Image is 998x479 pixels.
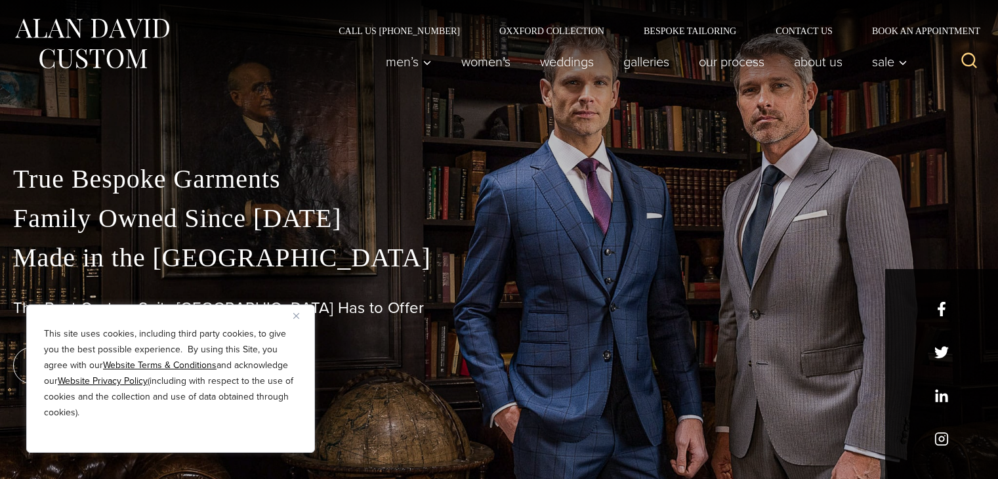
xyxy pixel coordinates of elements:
a: Contact Us [756,26,852,35]
h1: The Best Custom Suits [GEOGRAPHIC_DATA] Has to Offer [13,299,985,318]
p: This site uses cookies, including third party cookies, to give you the best possible experience. ... [44,326,297,421]
a: Call Us [PHONE_NUMBER] [319,26,480,35]
a: Website Terms & Conditions [103,358,217,372]
span: Men’s [386,55,432,68]
button: Close [293,308,309,323]
img: Alan David Custom [13,14,171,73]
a: Our Process [684,49,780,75]
a: Oxxford Collection [480,26,624,35]
a: Website Privacy Policy [58,374,148,388]
p: True Bespoke Garments Family Owned Since [DATE] Made in the [GEOGRAPHIC_DATA] [13,159,985,278]
nav: Primary Navigation [371,49,915,75]
span: Sale [872,55,907,68]
nav: Secondary Navigation [319,26,985,35]
img: Close [293,313,299,319]
a: book an appointment [13,347,197,384]
a: weddings [526,49,609,75]
button: View Search Form [953,46,985,77]
a: About Us [780,49,858,75]
a: Women’s [447,49,526,75]
a: Galleries [609,49,684,75]
a: Book an Appointment [852,26,985,35]
a: Bespoke Tailoring [624,26,756,35]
